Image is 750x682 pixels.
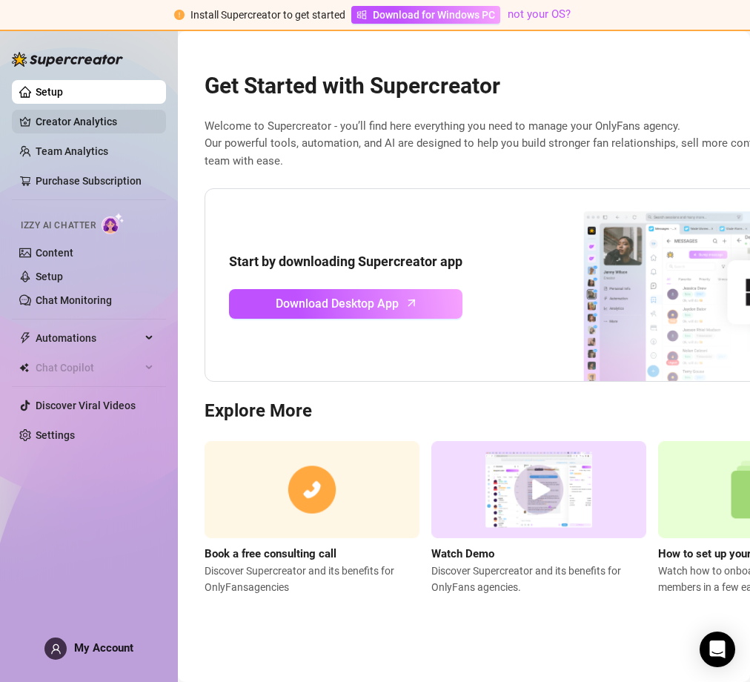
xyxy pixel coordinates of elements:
[700,632,735,667] div: Open Intercom Messenger
[36,271,63,282] a: Setup
[36,247,73,259] a: Content
[36,294,112,306] a: Chat Monitoring
[431,441,646,595] a: Watch DemoDiscover Supercreator and its benefits for OnlyFans agencies.
[36,110,154,133] a: Creator Analytics
[229,254,462,269] strong: Start by downloading Supercreator app
[50,643,62,655] span: user
[403,294,420,311] span: arrow-up
[12,52,123,67] img: logo-BBDzfeDw.svg
[431,547,494,560] strong: Watch Demo
[36,86,63,98] a: Setup
[36,356,141,380] span: Chat Copilot
[174,10,185,20] span: exclamation-circle
[229,289,462,319] a: Download Desktop Apparrow-up
[508,7,571,21] a: not your OS?
[205,441,419,595] a: Book a free consulting callDiscover Supercreator and its benefits for OnlyFansagencies
[36,145,108,157] a: Team Analytics
[431,441,646,538] img: supercreator demo
[205,441,419,538] img: consulting call
[190,9,345,21] span: Install Supercreator to get started
[36,429,75,441] a: Settings
[356,10,367,20] span: windows
[19,362,29,373] img: Chat Copilot
[102,213,125,234] img: AI Chatter
[276,294,399,313] span: Download Desktop App
[205,547,336,560] strong: Book a free consulting call
[36,326,141,350] span: Automations
[21,219,96,233] span: Izzy AI Chatter
[19,332,31,344] span: thunderbolt
[74,641,133,655] span: My Account
[351,6,500,24] a: Download for Windows PC
[36,400,136,411] a: Discover Viral Videos
[431,563,646,595] span: Discover Supercreator and its benefits for OnlyFans agencies.
[36,175,142,187] a: Purchase Subscription
[373,7,495,23] span: Download for Windows PC
[205,563,419,595] span: Discover Supercreator and its benefits for OnlyFans agencies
